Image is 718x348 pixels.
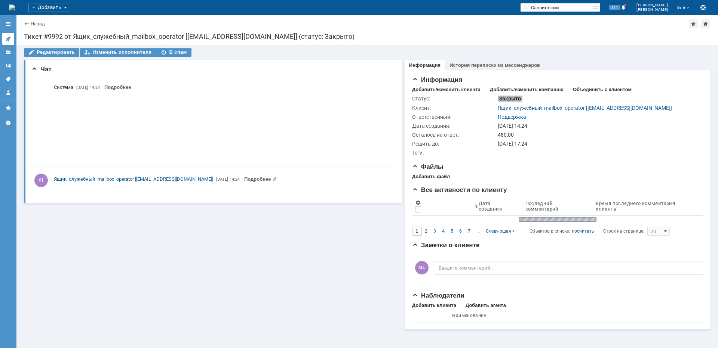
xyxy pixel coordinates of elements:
[412,132,496,138] div: Осталось на ответ:
[412,292,464,299] span: Наблюдатели
[449,308,697,323] th: Наименование
[28,3,70,12] div: Добавить
[412,150,496,156] div: Теги:
[468,229,470,234] span: 7
[636,7,668,12] span: [PERSON_NAME]
[472,197,522,216] th: Дата создания
[479,201,513,212] div: Дата создания
[412,163,444,170] span: Файлы
[54,175,213,183] a: Ящик_служебный_mailbox_operator [[EMAIL_ADDRESS][DOMAIN_NAME]]
[530,229,570,234] span: Объектов в списке:
[498,141,527,147] span: [DATE] 17:24
[701,19,710,28] div: Сделать домашней страницей
[498,132,699,138] div: 480:00
[9,4,15,10] a: Перейти на домашнюю страницу
[530,227,644,236] i: Строк на странице:
[412,186,507,193] span: Все активности по клиенту
[9,4,15,10] img: logo
[412,87,481,93] div: Добавить/изменить клиента
[412,105,496,111] div: Клиент:
[699,3,708,12] button: Сохранить лог
[636,3,668,7] span: [PERSON_NAME]
[412,242,480,249] span: Заметки о клиенте
[498,96,522,102] span: Закрыто
[412,174,450,180] div: Добавить файл
[31,66,52,73] span: Чат
[2,60,14,72] a: Шаблоны комментариев
[412,141,496,147] div: Решить до:
[593,3,600,10] span: Расширенный поиск
[425,229,427,234] span: 2
[415,261,429,274] span: МЕ
[466,302,506,308] div: Добавить агента
[90,85,100,90] span: 14:24
[216,177,228,182] span: [DATE]
[412,114,496,120] div: Ответственный:
[525,201,584,212] div: Последний комментарий
[230,177,240,182] span: 14:24
[412,123,496,129] div: Дата создания:
[516,216,599,223] img: wJIQAAOwAAAAAAAAAAAA==
[609,5,620,10] span: 111
[593,197,697,216] th: Время последнего комментария клиента
[2,33,14,45] a: Активности
[689,19,698,28] div: Добавить в избранное
[433,229,436,234] span: 3
[412,96,496,102] div: Статус:
[2,73,14,85] a: Теги
[498,114,526,120] a: Поддержка
[244,176,277,182] a: Прикреплены файлы: _jemh_thumb_screenshot-1.png
[31,21,45,27] a: Назад
[409,62,441,68] a: Информация
[596,201,688,212] div: Время последнего комментария клиента
[76,85,88,90] span: [DATE]
[415,200,421,206] span: Настройки
[476,229,480,234] span: ...
[54,84,73,91] span: Система
[54,84,73,90] span: Система
[24,33,711,40] div: Тикет #9992 от Ящик_служебный_mailbox_operator [[EMAIL_ADDRESS][DOMAIN_NAME]] (статус: Закрыто)
[490,87,564,93] div: Добавить/изменить компанию
[2,87,14,99] a: Мой профиль
[412,302,456,308] div: Добавить клиента
[486,229,515,234] span: Следующая >
[451,229,453,234] span: 5
[449,62,540,68] a: История переписки из мессенджеров
[104,84,131,90] a: Подробнее
[442,229,445,234] span: 4
[498,105,672,111] a: Ящик_служебный_mailbox_operator [[EMAIL_ADDRESS][DOMAIN_NAME]]
[54,176,213,182] span: Ящик_служебный_mailbox_operator [[EMAIL_ADDRESS][DOMAIN_NAME]]
[573,87,632,93] div: Объединить с клиентом
[498,123,699,129] div: [DATE] 14:24
[2,46,14,58] a: Клиенты
[572,227,594,236] div: посчитать
[459,229,462,234] span: 6
[412,76,462,83] span: Информация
